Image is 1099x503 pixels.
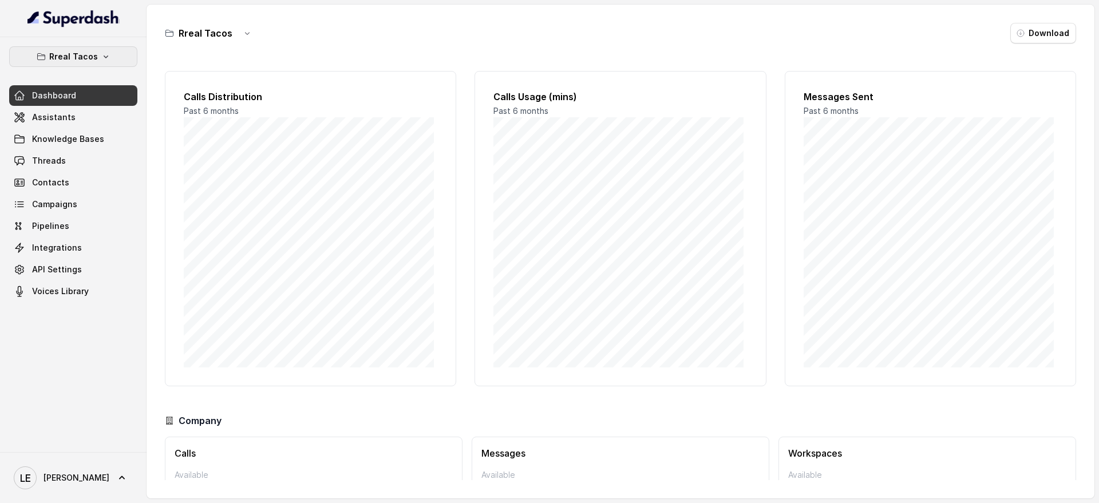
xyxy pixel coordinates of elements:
p: Available [788,469,1066,481]
button: Download [1010,23,1076,43]
h2: Messages Sent [804,90,1057,104]
a: Voices Library [9,281,137,302]
span: API Settings [32,264,82,275]
button: Rreal Tacos [9,46,137,67]
span: Past 6 months [804,106,859,116]
h3: Company [179,414,222,427]
a: Dashboard [9,85,137,106]
span: Threads [32,155,66,167]
p: Available [175,469,453,481]
span: [PERSON_NAME] [44,472,109,484]
a: Contacts [9,172,137,193]
p: Rreal Tacos [49,50,98,64]
text: LE [20,472,31,484]
span: Past 6 months [493,106,548,116]
span: Voices Library [32,286,89,297]
a: [PERSON_NAME] [9,462,137,494]
h2: Calls Usage (mins) [493,90,747,104]
span: Dashboard [32,90,76,101]
h3: Calls [175,446,453,460]
a: Pipelines [9,216,137,236]
span: Past 6 months [184,106,239,116]
a: Campaigns [9,194,137,215]
h3: Messages [481,446,760,460]
p: Available [481,469,760,481]
h2: Calls Distribution [184,90,437,104]
span: Integrations [32,242,82,254]
span: Contacts [32,177,69,188]
a: API Settings [9,259,137,280]
a: Knowledge Bases [9,129,137,149]
span: Campaigns [32,199,77,210]
span: Assistants [32,112,76,123]
span: Pipelines [32,220,69,232]
img: light.svg [27,9,120,27]
a: Integrations [9,237,137,258]
h3: Workspaces [788,446,1066,460]
h3: Rreal Tacos [179,26,232,40]
a: Threads [9,150,137,171]
a: Assistants [9,107,137,128]
span: Knowledge Bases [32,133,104,145]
